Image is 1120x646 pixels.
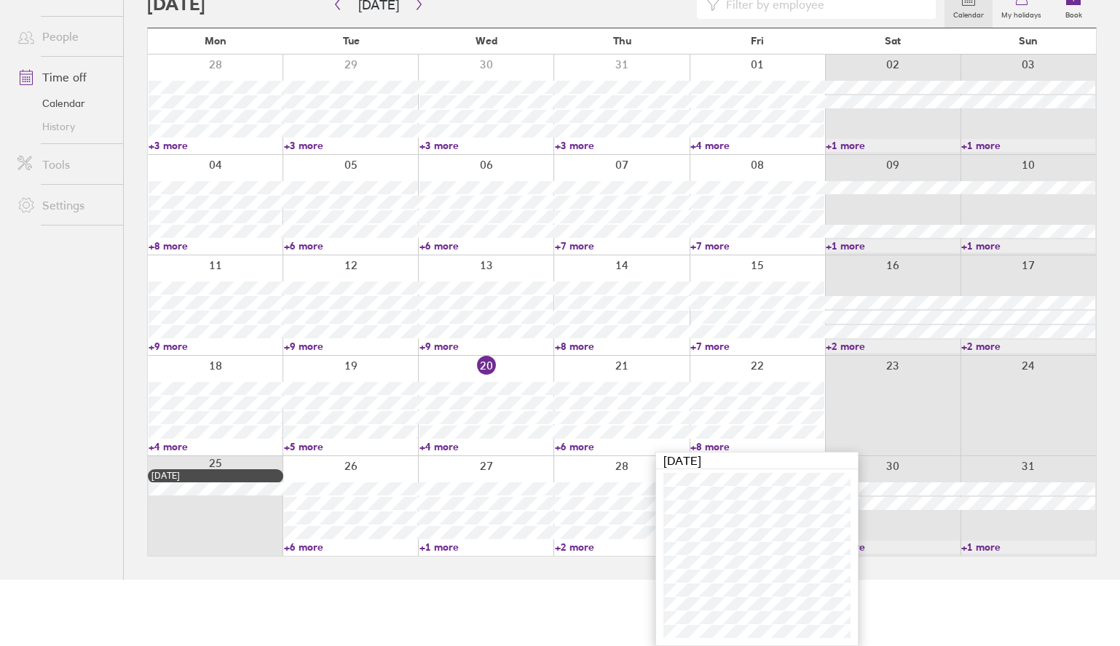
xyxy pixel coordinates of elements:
[149,139,283,152] a: +3 more
[885,35,901,47] span: Sat
[690,139,824,152] a: +4 more
[751,35,764,47] span: Fri
[419,340,553,353] a: +9 more
[419,541,553,554] a: +1 more
[555,340,689,353] a: +8 more
[149,340,283,353] a: +9 more
[826,139,960,152] a: +1 more
[944,7,993,20] label: Calendar
[656,452,858,469] div: [DATE]
[151,471,280,481] div: [DATE]
[6,191,123,220] a: Settings
[284,139,418,152] a: +3 more
[476,35,497,47] span: Wed
[284,440,418,453] a: +5 more
[284,541,418,554] a: +6 more
[555,139,689,152] a: +3 more
[961,239,1095,252] a: +1 more
[149,440,283,453] a: +4 more
[993,7,1050,20] label: My holidays
[1057,7,1091,20] label: Book
[961,340,1095,353] a: +2 more
[555,239,689,252] a: +7 more
[6,22,123,51] a: People
[343,35,360,47] span: Tue
[961,541,1095,554] a: +1 more
[690,239,824,252] a: +7 more
[826,239,960,252] a: +1 more
[205,35,226,47] span: Mon
[284,239,418,252] a: +6 more
[6,115,123,138] a: History
[149,239,283,252] a: +8 more
[6,92,123,115] a: Calendar
[6,150,123,179] a: Tools
[555,541,689,554] a: +2 more
[419,440,553,453] a: +4 more
[284,340,418,353] a: +9 more
[1019,35,1038,47] span: Sun
[690,440,824,453] a: +8 more
[419,139,553,152] a: +3 more
[826,541,960,554] a: +1 more
[419,239,553,252] a: +6 more
[961,139,1095,152] a: +1 more
[690,340,824,353] a: +7 more
[826,340,960,353] a: +2 more
[6,63,123,92] a: Time off
[555,440,689,453] a: +6 more
[613,35,631,47] span: Thu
